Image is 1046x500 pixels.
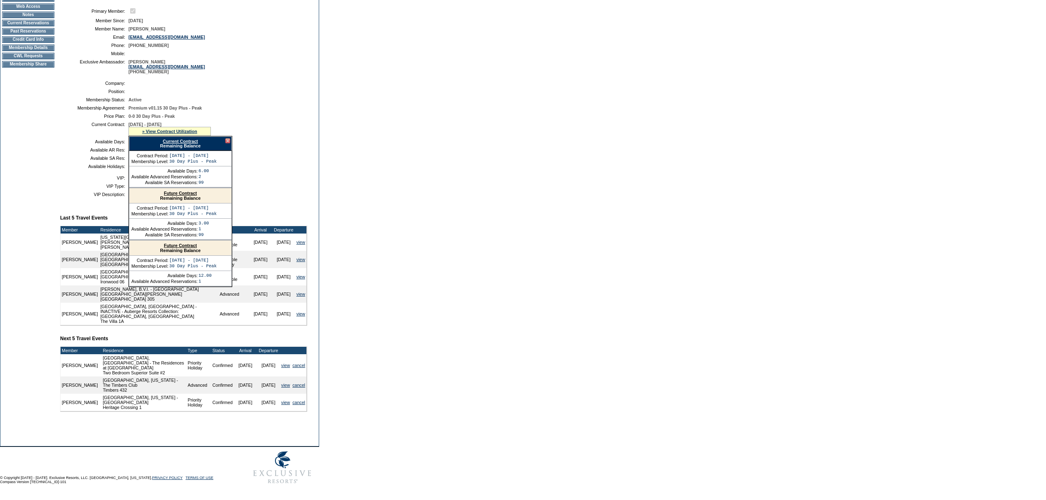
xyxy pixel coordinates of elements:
td: [DATE] [249,251,272,268]
td: [DATE] [272,268,295,285]
td: Available Days: [63,139,125,144]
td: [PERSON_NAME], B.V.I. - [GEOGRAPHIC_DATA] [GEOGRAPHIC_DATA][PERSON_NAME] [GEOGRAPHIC_DATA] 305 [99,285,219,303]
td: Residence [102,347,187,354]
td: Contract Period: [131,153,168,158]
span: [DATE] - [DATE] [128,122,161,127]
td: 30 Day Plus - Peak [169,264,217,269]
td: [DATE] [234,354,257,376]
td: Space Available Holiday [218,251,249,268]
td: Email: [63,35,125,40]
td: Available Holidays: [63,164,125,169]
span: Premium v01.15 30 Day Plus - Peak [128,105,202,110]
td: Exclusive Ambassador: [63,59,125,74]
td: Membership Share [2,61,54,68]
td: [DATE] [257,394,280,411]
td: [DATE] [249,234,272,251]
td: Notes [2,12,54,18]
td: [PERSON_NAME] [61,303,99,325]
td: 1 [198,227,209,231]
td: Primary Member: [63,7,125,15]
td: Available SA Reservations: [131,180,198,185]
td: [DATE] [249,285,272,303]
td: Current Reservations [2,20,54,26]
td: Membership Level: [131,159,168,164]
a: » View Contract Utilization [142,129,197,134]
td: Company: [63,81,125,86]
td: [GEOGRAPHIC_DATA], [US_STATE] - The Timbers Club Timbers 432 [102,376,187,394]
td: [GEOGRAPHIC_DATA], [GEOGRAPHIC_DATA] - INACTIVE - Auberge Resorts Collection: [GEOGRAPHIC_DATA], ... [99,303,219,325]
td: [GEOGRAPHIC_DATA], [US_STATE] - [GEOGRAPHIC_DATA] Ironwood 06 [99,268,219,285]
td: [GEOGRAPHIC_DATA], [GEOGRAPHIC_DATA] - The Residences at [GEOGRAPHIC_DATA] Two Bedroom Superior S... [102,354,187,376]
a: cancel [292,363,305,368]
td: 2 [198,174,209,179]
td: [DATE] [272,285,295,303]
a: Current Contract [163,139,198,144]
td: Membership Details [2,44,54,51]
a: view [281,363,290,368]
td: Type [187,347,211,354]
td: [DATE] [272,303,295,325]
td: Available SA Res: [63,156,125,161]
td: Confirmed [211,394,234,411]
td: Departure [272,226,295,234]
td: 6.00 [198,168,209,173]
span: 0-0 30 Day Plus - Peak [128,114,175,119]
a: view [281,383,290,388]
td: Membership Level: [131,264,168,269]
td: 1 [198,279,212,284]
a: view [297,274,305,279]
a: view [281,400,290,405]
td: Advanced [218,285,249,303]
td: Status [211,347,234,354]
td: Membership Level: [131,211,168,216]
td: Member [61,347,99,354]
td: Space Available [218,268,249,285]
td: Member Name: [63,26,125,31]
td: Member [61,226,99,234]
span: [PHONE_NUMBER] [128,43,169,48]
td: Confirmed [211,376,234,394]
a: view [297,240,305,245]
td: Available Advanced Reservations: [131,174,198,179]
td: [DATE] [257,376,280,394]
td: 99 [198,180,209,185]
td: Space Available [218,234,249,251]
a: cancel [292,400,305,405]
td: VIP Description: [63,192,125,197]
td: Contract Period: [131,258,168,263]
td: Past Reservations [2,28,54,35]
td: [PERSON_NAME] [61,268,99,285]
td: Available Advanced Reservations: [131,227,198,231]
td: Arrival [234,347,257,354]
td: [GEOGRAPHIC_DATA], [US_STATE] - [GEOGRAPHIC_DATA] [GEOGRAPHIC_DATA] 801 [99,251,219,268]
td: [PERSON_NAME] [61,394,99,411]
a: cancel [292,383,305,388]
td: CWL Requests [2,53,54,59]
a: view [297,292,305,297]
td: Mobile: [63,51,125,56]
td: Available Days: [131,273,198,278]
td: 30 Day Plus - Peak [169,159,217,164]
td: Priority Holiday [187,394,211,411]
td: [US_STATE][GEOGRAPHIC_DATA], [US_STATE] - [PERSON_NAME] [US_STATE] [PERSON_NAME] [US_STATE] 1000 [99,234,219,251]
a: view [297,257,305,262]
td: Contract Period: [131,206,168,210]
a: [EMAIL_ADDRESS][DOMAIN_NAME] [128,35,205,40]
td: 99 [198,232,209,237]
td: Current Contract: [63,122,125,136]
td: Available SA Reservations: [131,232,198,237]
a: Future Contract [164,191,197,196]
td: [DATE] - [DATE] [169,258,217,263]
td: Member Since: [63,18,125,23]
span: [PERSON_NAME] [128,26,165,31]
td: Advanced [218,303,249,325]
td: 12.00 [198,273,212,278]
td: [DATE] [272,251,295,268]
td: Residence [99,226,219,234]
td: [DATE] [249,268,272,285]
td: [DATE] [257,354,280,376]
td: [PERSON_NAME] [61,285,99,303]
td: Membership Agreement: [63,105,125,110]
td: [GEOGRAPHIC_DATA], [US_STATE] - [GEOGRAPHIC_DATA] Heritage Crossing 1 [102,394,187,411]
td: [DATE] [234,376,257,394]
